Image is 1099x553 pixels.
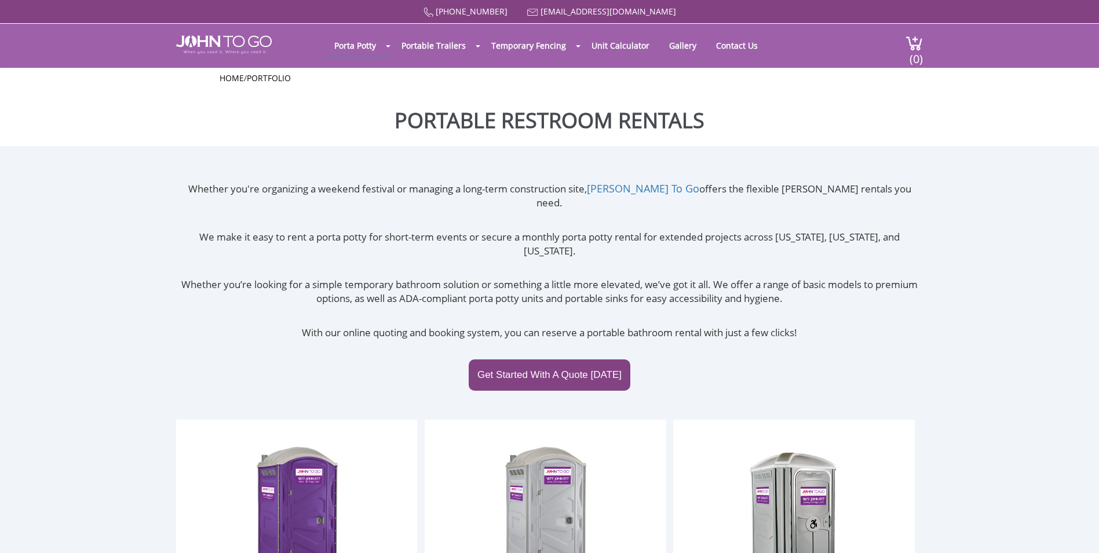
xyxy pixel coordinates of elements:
[176,326,923,340] p: With our online quoting and booking system, you can reserve a portable bathroom rental with just ...
[247,72,291,83] a: Portfolio
[423,8,433,17] img: Call
[393,34,474,57] a: Portable Trailers
[220,72,880,84] ul: /
[326,34,385,57] a: Porta Potty
[583,34,658,57] a: Unit Calculator
[707,34,766,57] a: Contact Us
[541,6,676,17] a: [EMAIL_ADDRESS][DOMAIN_NAME]
[660,34,705,57] a: Gallery
[587,181,699,195] a: [PERSON_NAME] To Go
[176,230,923,259] p: We make it easy to rent a porta potty for short-term events or secure a monthly porta potty renta...
[436,6,507,17] a: [PHONE_NUMBER]
[527,9,538,16] img: Mail
[909,42,923,67] span: (0)
[469,359,630,391] a: Get Started With A Quote [DATE]
[483,34,575,57] a: Temporary Fencing
[176,35,272,54] img: JOHN to go
[176,278,923,306] p: Whether you’re looking for a simple temporary bathroom solution or something a little more elevat...
[220,72,244,83] a: Home
[906,35,923,51] img: cart a
[176,181,923,210] p: Whether you're organizing a weekend festival or managing a long-term construction site, offers th...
